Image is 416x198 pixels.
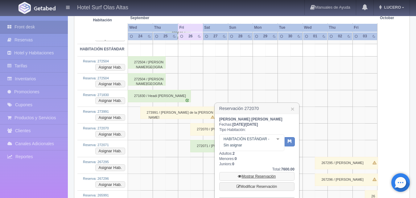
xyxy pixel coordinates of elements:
[232,162,234,166] b: 0
[327,23,352,32] th: Thu
[95,81,125,87] button: Asignar Hab.
[311,33,319,39] div: 01
[95,181,125,188] button: Asignar Hab.
[95,148,125,154] button: Asignar Hab.
[233,122,245,127] span: [DATE]
[187,33,194,39] div: 26
[336,33,344,39] div: 02
[83,93,109,97] a: Reserva: 271830
[140,107,216,119] div: 273991 / [PERSON_NAME] de la [PERSON_NAME]
[219,167,294,172] div: Total:
[95,164,125,171] button: Asignar Hab.
[233,151,235,156] b: 2
[291,106,294,112] a: ×
[95,131,125,138] button: Asignar Hab.
[215,103,299,114] h3: Reservación 272070
[315,157,378,169] div: 267295 / [PERSON_NAME]
[219,182,294,191] a: Modificar Reservación
[281,167,294,171] b: 7600.00
[34,6,56,11] img: Getabed
[77,3,128,11] h4: Hotel Surf Olas Altas
[315,174,378,186] div: 267296 / [PERSON_NAME]
[212,33,219,39] div: 27
[128,23,153,32] th: Wed
[83,177,109,180] a: Reserva: 267296
[253,23,278,32] th: Mon
[246,122,258,127] span: [DATE]
[83,110,109,113] a: Reserva: 273991
[286,33,294,39] div: 30
[19,2,31,14] img: Getabed
[153,23,178,32] th: Thu
[278,23,303,32] th: Tue
[237,33,244,39] div: 28
[303,23,328,32] th: Wed
[95,114,125,121] button: Asignar Hab.
[219,117,294,198] div: Fechas: Tipo Habitación: Adultos: Menores: Juniors:
[178,23,203,32] th: Fri
[95,64,125,71] button: Asignar Hab.
[190,123,291,136] div: 272070 / [PERSON_NAME]
[382,5,401,10] span: LUCERO
[83,160,109,164] a: Reserva: 267295
[222,136,272,148] span: HABITACIÓN ESTÁNDAR - Sin asignar
[83,59,109,63] a: Reserva: 272504
[203,23,228,32] th: Sat
[83,76,109,80] a: Reserva: 272504
[80,47,124,51] b: HABITACIÓN ESTÁNDAR
[219,172,294,181] a: Mostrar Reservación
[95,97,125,104] button: Asignar Hab.
[190,140,291,152] div: 272071 / [PERSON_NAME] [PERSON_NAME]
[380,15,394,21] span: October
[130,15,175,21] span: September
[83,126,109,130] a: Reserva: 272070
[262,33,269,39] div: 29
[235,157,237,161] b: 0
[228,23,253,32] th: Sun
[219,117,282,121] b: [PERSON_NAME] [PERSON_NAME]
[83,193,109,197] a: Reserva: 265991
[93,18,112,22] strong: Habitación
[352,23,377,32] th: Fri
[128,90,191,102] div: 271830 / Headi [PERSON_NAME]
[137,33,144,39] div: 24
[83,143,109,147] a: Reserva: 272071
[361,33,369,39] div: 03
[233,122,258,127] b: /
[162,33,169,39] div: 25
[128,73,166,86] div: 272504 / [PERSON_NAME][GEOGRAPHIC_DATA]
[128,56,166,69] div: 272504 / [PERSON_NAME][GEOGRAPHIC_DATA]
